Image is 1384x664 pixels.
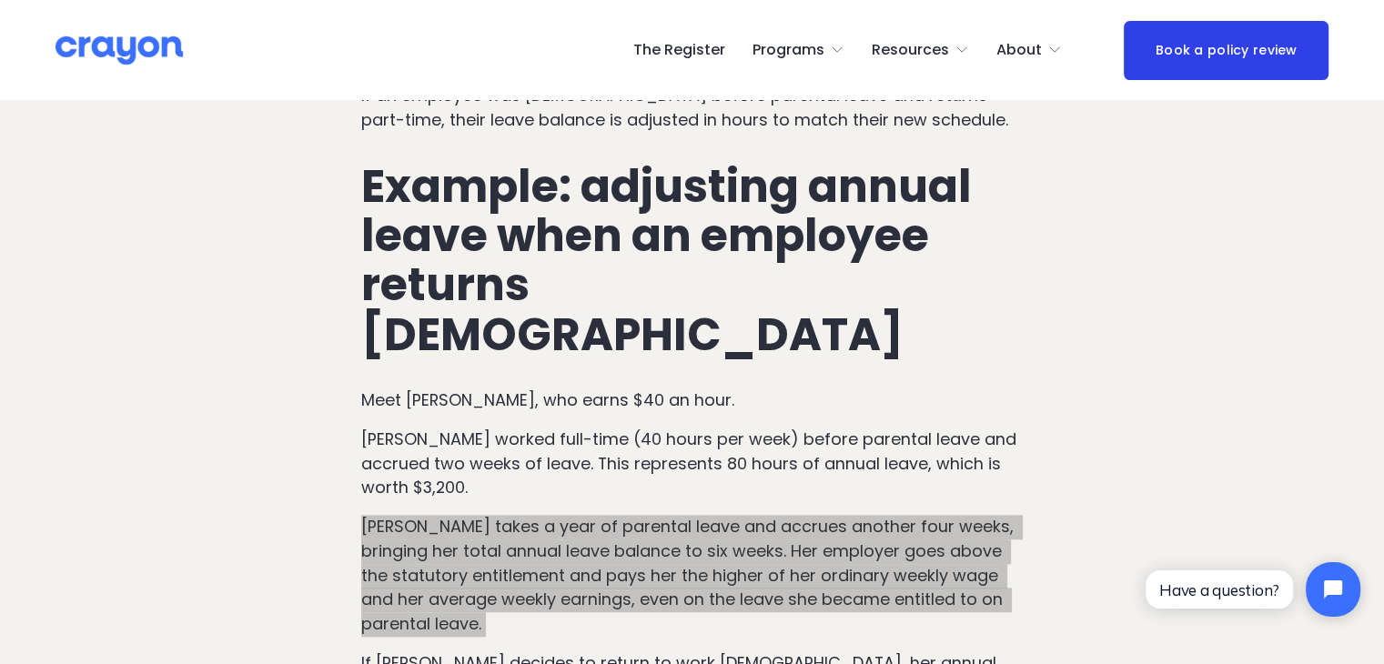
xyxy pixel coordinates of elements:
iframe: Tidio Chat [1130,547,1376,632]
p: If an employee was [DEMOGRAPHIC_DATA] before parental leave and returns part-time, their leave ba... [361,84,1024,132]
a: folder dropdown [753,35,844,65]
p: [PERSON_NAME] worked full-time (40 hours per week) before parental leave and accrued two weeks of... [361,428,1024,500]
img: Crayon [56,35,183,66]
p: Meet [PERSON_NAME], who earns $40 an hour. [361,388,1024,413]
a: The Register [633,35,725,65]
span: About [996,37,1042,64]
strong: Example: adjusting annual leave when an employee returns [DEMOGRAPHIC_DATA] [361,156,981,366]
a: folder dropdown [872,35,969,65]
a: Book a policy review [1124,21,1328,80]
p: [PERSON_NAME] takes a year of parental leave and accrues another four weeks, bringing her total a... [361,515,1024,637]
a: folder dropdown [996,35,1062,65]
span: Programs [753,37,824,64]
span: Resources [872,37,949,64]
